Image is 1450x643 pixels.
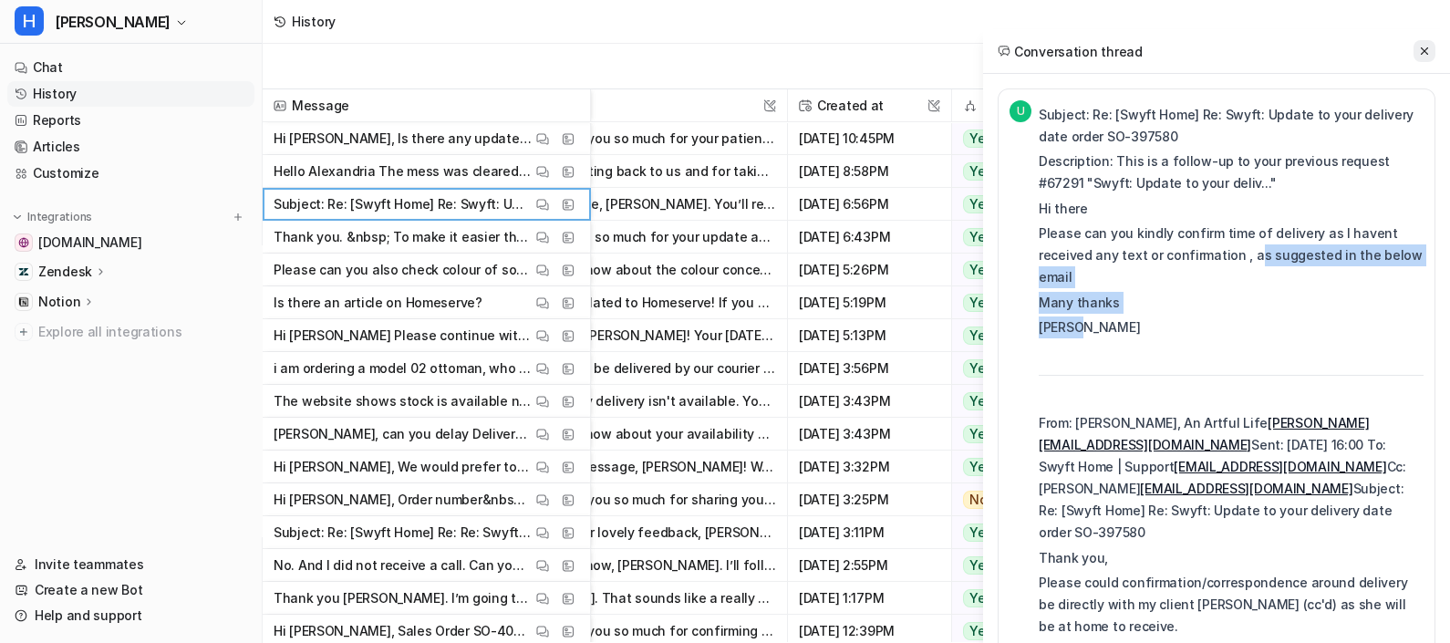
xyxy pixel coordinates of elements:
[274,385,532,418] p: The website shows stock is available next day, if i order now to my postcode G84 when will i rece...
[1039,412,1424,544] p: From: [PERSON_NAME], An Artful Life Sent: [DATE] 16:00 To: Swyft Home | Support Cc: [PERSON_NAME]...
[274,451,532,483] p: Hi [PERSON_NAME], We would prefer to receive the sideboard ASAP. I will keep an eye out for the r...
[420,352,776,385] button: Your Model 02 ottoman will be delivered by our courier partner, AIT, or our own logistics team if...
[795,582,944,615] span: [DATE] 1:17PM
[795,122,944,155] span: [DATE] 10:45PM
[420,582,776,615] button: Thank you, [PERSON_NAME]. That sounds like a really sensible plan. If you are able to get a quote...
[274,254,532,286] p: Please can you also check colour of sofa delivered. I ordered shadow, but the one we have looks l...
[963,589,999,607] span: Yes
[952,516,1063,549] button: Yes
[963,130,999,148] span: Yes
[963,195,999,213] span: Yes
[7,55,254,80] a: Chat
[1039,104,1424,148] p: Subject: Re: [Swyft Home] Re: Swyft: Update to your delivery date order SO-397580
[274,516,532,549] p: Subject: Re: [Swyft Home] Re: Re: Swyft Home - Sales Order SO-409864 Description: This is a follo...
[795,385,944,418] span: [DATE] 3:43PM
[795,516,944,549] span: [DATE] 3:11PM
[7,230,254,255] a: swyfthome.com[DOMAIN_NAME]
[274,549,532,582] p: No. And I did not receive a call. Can you please follow up and have them call me again and ensure...
[420,483,776,516] button: Hi [PERSON_NAME], Thank you so much for sharing your feedback, and I’m really sorry to hear that ...
[998,42,1143,61] h2: Conversation thread
[18,237,29,248] img: swyfthome.com
[420,155,776,188] button: Thank you so much for getting back to us and for taking the time to share your experience, especi...
[270,89,583,122] span: Message
[1039,223,1424,288] p: Please can you kindly confirm time of delivery as I havent received any text or confirmation , as...
[27,210,92,224] p: Integrations
[417,89,780,122] span: AI reply
[420,385,776,418] button: For postcode G84, next day delivery isn't available. Your delivery will take up to 3 working days...
[1174,459,1386,474] a: [EMAIL_ADDRESS][DOMAIN_NAME]
[963,556,999,575] span: Yes
[420,188,776,221] button: Thank you for your message, [PERSON_NAME]. You’ll receive your two-hour delivery window via text ...
[1039,316,1424,338] p: [PERSON_NAME]
[18,266,29,277] img: Zendesk
[795,254,944,286] span: [DATE] 5:26PM
[7,208,98,226] button: Integrations
[1039,572,1424,638] p: Please could confirmation/correspondence around delivery be directly with my client [PERSON_NAME]...
[7,577,254,603] a: Create a new Bot
[420,451,776,483] button: Thanks so much for your message, [PERSON_NAME]! We're working to get your sideboard to you as soo...
[952,122,1063,155] button: Yes
[420,516,776,549] button: Thank you so much for your lovely feedback, [PERSON_NAME]! We’re absolutely delighted to hear tha...
[420,221,776,254] button: Hi [PERSON_NAME], Thanks so much for your update and for providing the new loading bay address—th...
[38,233,141,252] span: [DOMAIN_NAME]
[274,319,532,352] p: Hi [PERSON_NAME] Please continue with the arrangement and a [DATE] delivery.&nbsp; Thank for look...
[420,418,776,451] button: Thank you for letting me know about your availability and the inconvenience—I'm sorry for the ext...
[952,483,1063,516] button: No
[7,108,254,133] a: Reports
[274,352,532,385] p: i am ordering a model 02 ottoman, who will deliver this?
[963,622,999,640] span: Yes
[420,286,776,319] button: Yes, there is information related to Homeserve! If you are looking for details on technician appo...
[15,323,33,341] img: explore all integrations
[795,319,944,352] span: [DATE] 5:13PM
[963,359,999,378] span: Yes
[420,254,776,286] button: Thank you for letting me know about the colour concern, [PERSON_NAME]. I’m really sorry you’re un...
[952,385,1063,418] button: Yes
[795,188,944,221] span: [DATE] 6:56PM
[795,286,944,319] span: [DATE] 5:19PM
[38,317,247,347] span: Explore all integrations
[7,552,254,577] a: Invite teammates
[795,155,944,188] span: [DATE] 8:58PM
[274,221,532,254] p: Thank you. &nbsp; To make it easier this time, I suggest we use this address and details. Thank’s...
[7,81,254,107] a: History
[952,319,1063,352] button: Yes
[7,134,254,160] a: Articles
[963,294,999,312] span: Yes
[1010,100,1031,122] span: U
[38,263,92,281] p: Zendesk
[952,221,1063,254] button: Yes
[963,425,999,443] span: Yes
[963,491,994,509] span: No
[963,327,999,345] span: Yes
[7,319,254,345] a: Explore all integrations
[18,296,29,307] img: Notion
[292,12,336,31] div: History
[952,352,1063,385] button: Yes
[795,418,944,451] span: [DATE] 3:43PM
[952,549,1063,582] button: Yes
[963,458,999,476] span: Yes
[11,211,24,223] img: expand menu
[274,286,482,319] p: Is there an article on Homeserve?
[1039,547,1424,569] p: Thank you,
[795,352,944,385] span: [DATE] 3:56PM
[952,155,1063,188] button: Yes
[7,603,254,628] a: Help and support
[795,451,944,483] span: [DATE] 3:32PM
[1140,481,1352,496] a: [EMAIL_ADDRESS][DOMAIN_NAME]
[795,89,944,122] span: Created at
[952,254,1063,286] button: Yes
[963,228,999,246] span: Yes
[952,418,1063,451] button: Yes
[274,155,532,188] p: Hello Alexandria The mess was cleared up after they left so don’t have any images. And realistica...
[795,221,944,254] span: [DATE] 6:43PM
[55,9,171,35] span: [PERSON_NAME]
[963,162,999,181] span: Yes
[963,261,999,279] span: Yes
[274,483,532,516] p: Hi [PERSON_NAME], Order number&nbsp;511756920 Post code HP4 3EQ Thank you [PERSON_NAME] Sent from...
[15,6,44,36] span: H
[1039,150,1424,194] p: Description: This is a follow-up to your previous request #67291 "Swyft: Update to your deliv..."
[952,286,1063,319] button: Yes
[274,582,532,615] p: Thank you [PERSON_NAME]. I’m going to see if I can get a quote from the flooring place, as that m...
[952,451,1063,483] button: Yes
